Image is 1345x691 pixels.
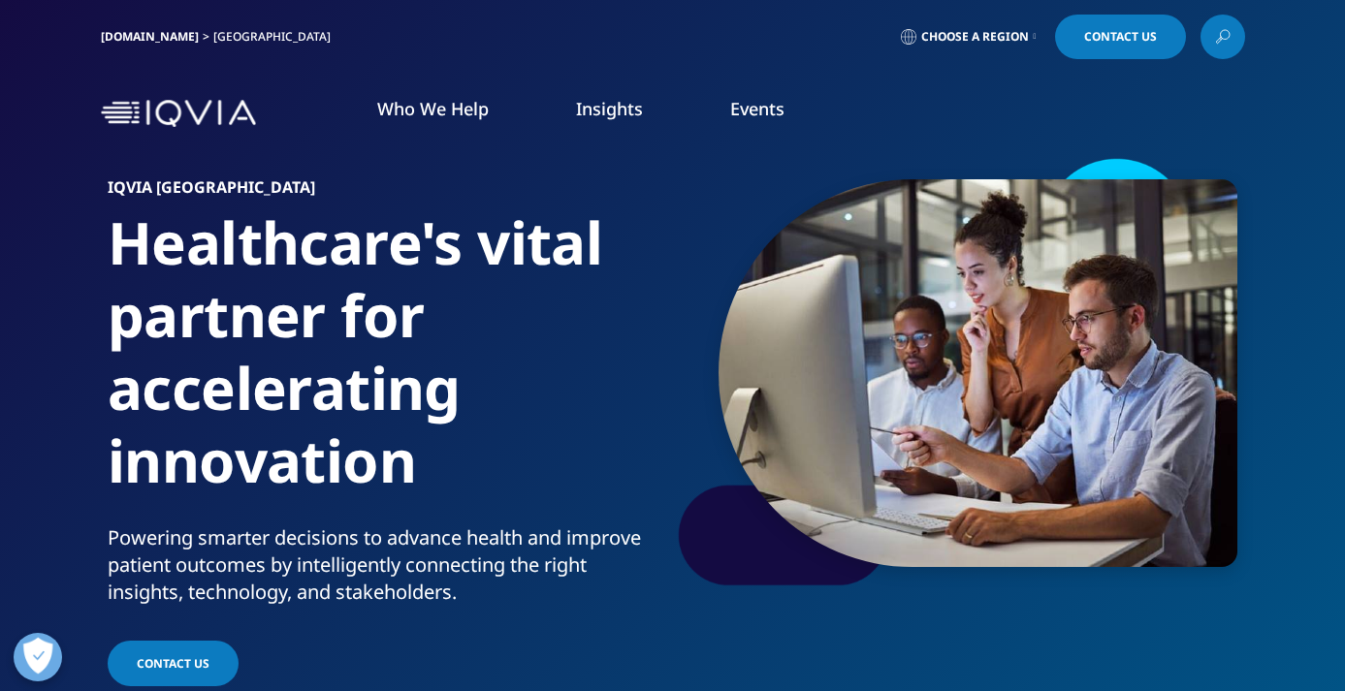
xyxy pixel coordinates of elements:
[101,100,256,128] img: IQVIA Healthcare Information Technology and Pharma Clinical Research Company
[730,97,785,120] a: Events
[719,179,1237,567] img: 2362team-and-computer-in-collaboration-teamwork-and-meeting-at-desk.jpg
[108,641,239,686] a: Contact Us
[108,179,665,206] h6: IQVIA [GEOGRAPHIC_DATA]
[921,29,1029,45] span: Choose a Region
[1084,31,1157,43] span: Contact Us
[213,29,338,45] div: [GEOGRAPHIC_DATA]
[101,28,199,45] a: [DOMAIN_NAME]
[108,524,665,606] div: Powering smarter decisions to advance health and improve patient outcomes by intelligently connec...
[137,655,209,672] span: Contact Us
[14,633,62,681] button: Open Preferences
[108,206,665,524] h1: Healthcare's vital partner for accelerating innovation
[264,68,1245,159] nav: Primary
[377,97,489,120] a: Who We Help
[1055,15,1186,59] a: Contact Us
[576,97,643,120] a: Insights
